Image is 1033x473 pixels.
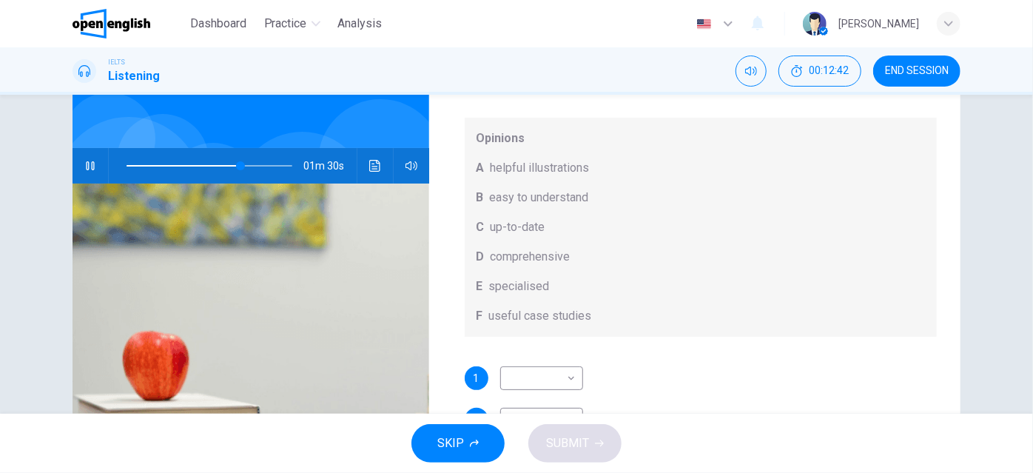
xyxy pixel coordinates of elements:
span: Opinions [477,130,926,147]
span: Practice [264,15,307,33]
button: 00:12:42 [778,56,861,87]
img: OpenEnglish logo [73,9,150,38]
span: specialised [489,278,550,295]
button: Analysis [332,10,388,37]
button: Dashboard [184,10,252,37]
span: IELTS [108,57,125,67]
span: up-to-date [491,218,545,236]
span: SKIP [437,433,464,454]
button: Click to see the audio transcription [363,148,387,184]
div: [PERSON_NAME] [838,15,919,33]
span: Analysis [338,15,383,33]
span: END SESSION [885,65,949,77]
span: C [477,218,485,236]
h1: Listening [108,67,160,85]
button: SKIP [411,424,505,463]
span: comprehensive [491,248,571,266]
span: D [477,248,485,266]
div: Mute [736,56,767,87]
span: A [477,159,485,177]
span: Dashboard [190,15,246,33]
span: easy to understand [490,189,589,207]
span: useful case studies [489,307,592,325]
div: Hide [778,56,861,87]
span: 1 [474,373,480,383]
span: helpful illustrations [491,159,590,177]
span: 01m 30s [304,148,357,184]
span: B [477,189,484,207]
a: OpenEnglish logo [73,9,184,38]
span: E [477,278,483,295]
button: Practice [258,10,326,37]
button: END SESSION [873,56,960,87]
span: F [477,307,483,325]
span: 00:12:42 [809,65,849,77]
img: en [695,19,713,30]
img: Profile picture [803,12,827,36]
